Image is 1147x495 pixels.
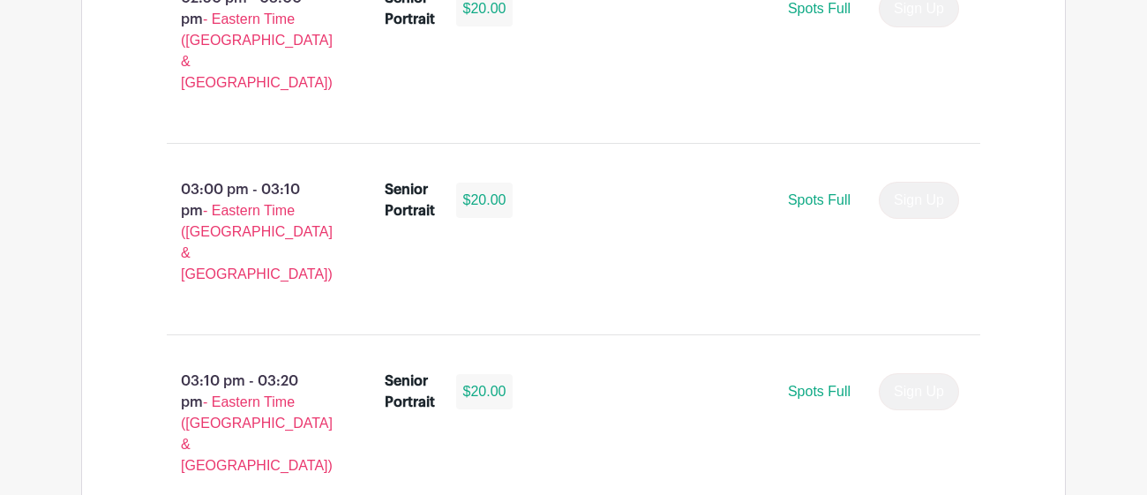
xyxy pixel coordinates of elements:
[385,371,435,413] div: Senior Portrait
[139,364,356,484] p: 03:10 pm - 03:20 pm
[456,183,514,218] div: $20.00
[456,374,514,409] div: $20.00
[181,11,333,90] span: - Eastern Time ([GEOGRAPHIC_DATA] & [GEOGRAPHIC_DATA])
[788,384,851,399] span: Spots Full
[788,1,851,16] span: Spots Full
[385,179,435,221] div: Senior Portrait
[181,203,333,281] span: - Eastern Time ([GEOGRAPHIC_DATA] & [GEOGRAPHIC_DATA])
[788,192,851,207] span: Spots Full
[139,172,356,292] p: 03:00 pm - 03:10 pm
[181,394,333,473] span: - Eastern Time ([GEOGRAPHIC_DATA] & [GEOGRAPHIC_DATA])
